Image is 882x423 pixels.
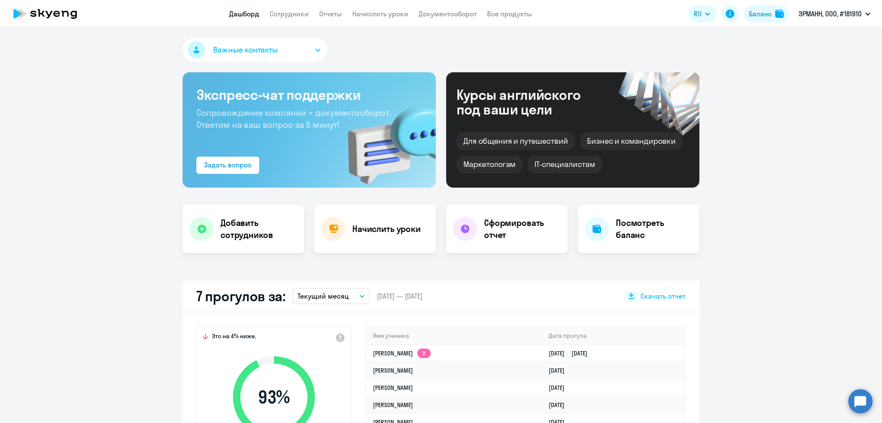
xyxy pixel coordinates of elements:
[749,9,772,19] div: Баланс
[694,9,702,19] span: RU
[352,9,408,18] a: Начислить уроки
[196,157,259,174] button: Задать вопрос
[549,367,571,374] a: [DATE]
[794,3,875,24] button: ЭРМАНН, ООО, #181910
[352,223,421,235] h4: Начислить уроки
[798,9,862,19] p: ЭРМАНН, ООО, #181910
[457,87,604,117] div: Курсы английского под ваши цели
[688,5,716,22] button: RU
[335,91,436,188] img: bg-img
[373,367,413,374] a: [PERSON_NAME]
[213,44,278,56] span: Важные контакты
[775,9,784,18] img: balance
[373,401,413,409] a: [PERSON_NAME]
[366,327,542,345] th: Имя ученика
[744,5,789,22] button: Балансbalance
[484,217,561,241] h4: Сформировать отчет
[542,327,685,345] th: Дата прогула
[292,288,370,304] button: Текущий месяц
[196,107,391,130] span: Сопровождение компании + документооборот. Ответим на ваш вопрос за 5 минут!
[417,349,431,358] app-skyeng-badge: 2
[528,155,602,173] div: IT-специалистам
[549,384,571,392] a: [DATE]
[640,291,686,301] span: Скачать отчет
[204,160,252,170] div: Задать вопрос
[457,155,522,173] div: Маркетологам
[487,9,532,18] a: Все продукты
[373,349,431,357] a: [PERSON_NAME]2
[549,349,594,357] a: [DATE][DATE]
[377,291,422,301] span: [DATE] — [DATE]
[270,9,309,18] a: Сотрудники
[457,132,575,150] div: Для общения и путешествий
[373,384,413,392] a: [PERSON_NAME]
[183,38,327,62] button: Важные контакты
[580,132,683,150] div: Бизнес и командировки
[196,86,422,103] h3: Экспресс-чат поддержки
[616,217,693,241] h4: Посмотреть баланс
[319,9,342,18] a: Отчеты
[224,387,323,408] span: 93 %
[549,401,571,409] a: [DATE]
[212,332,256,343] span: Это на 4% ниже,
[419,9,477,18] a: Документооборот
[196,287,286,305] h2: 7 прогулов за:
[229,9,259,18] a: Дашборд
[220,217,297,241] h4: Добавить сотрудников
[298,291,349,301] p: Текущий месяц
